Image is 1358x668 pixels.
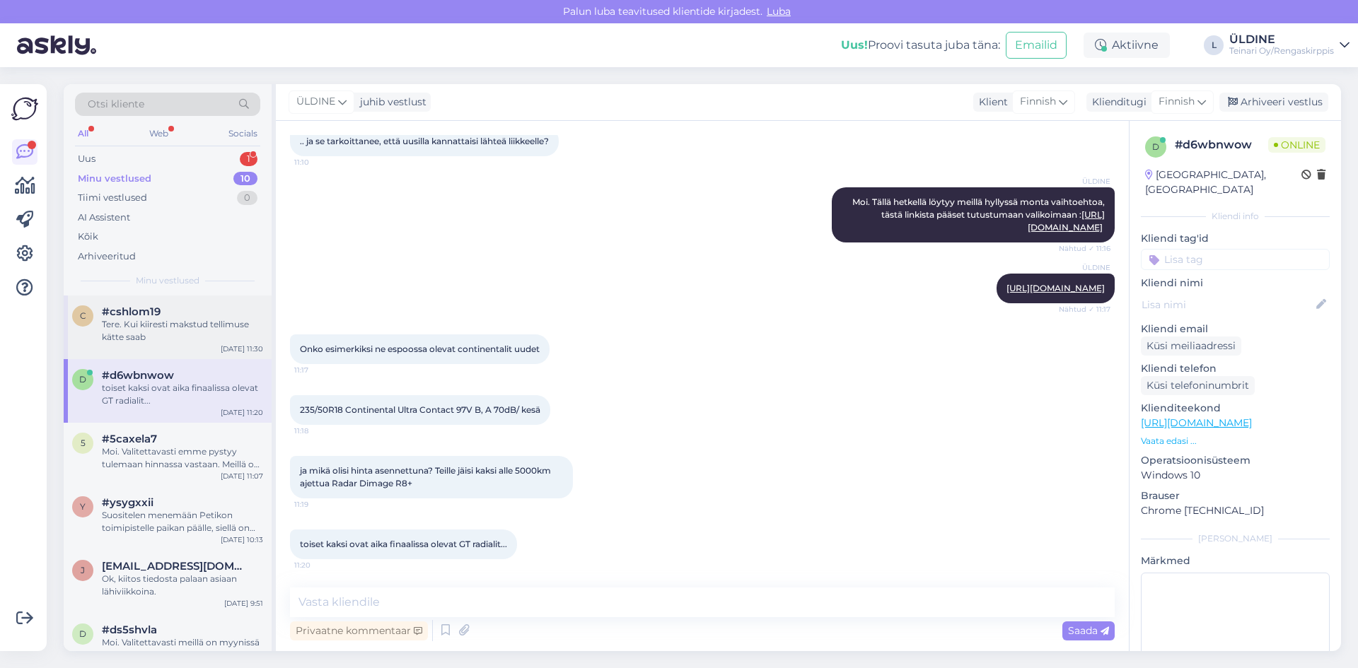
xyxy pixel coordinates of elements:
[1204,35,1224,55] div: L
[300,344,540,354] span: Onko esimerkiksi ne espoossa olevat continentalit uudet
[1141,249,1330,270] input: Lisa tag
[1141,231,1330,246] p: Kliendi tag'id
[224,598,263,609] div: [DATE] 9:51
[1057,262,1110,273] span: ÜLDINE
[1068,624,1109,637] span: Saada
[1141,322,1330,336] p: Kliendi email
[78,230,98,244] div: Kõik
[226,124,260,143] div: Socials
[1229,45,1334,57] div: Teinari Oy/Rengaskirppis
[78,172,151,186] div: Minu vestlused
[1141,416,1252,429] a: [URL][DOMAIN_NAME]
[102,496,153,509] span: #ysygxxii
[1006,283,1105,293] a: [URL][DOMAIN_NAME]
[102,573,263,598] div: Ok, kiitos tiedosta palaan asiaan lähiviikkoina.
[1229,34,1350,57] a: ÜLDINETeinari Oy/Rengaskirppis
[1141,435,1330,447] p: Vaata edasi ...
[1020,94,1056,110] span: Finnish
[300,465,553,488] span: ja mikä olisi hinta asennettuna? Teille jäisi kaksi alle 5000km ajettua Radar Dimage R8+
[75,124,91,143] div: All
[102,369,174,382] span: #d6wbnwow
[1145,168,1301,197] div: [GEOGRAPHIC_DATA], [GEOGRAPHIC_DATA]
[294,157,347,168] span: 11:10
[1084,33,1170,58] div: Aktiivne
[221,407,263,418] div: [DATE] 11:20
[88,97,144,112] span: Otsi kliente
[237,191,257,205] div: 0
[221,344,263,354] div: [DATE] 11:30
[80,310,86,321] span: c
[102,636,263,662] div: Moi. Valitettavasti meillä on myynissä henkilöauton renkaat!
[136,274,199,287] span: Minu vestlused
[102,445,263,471] div: Moi. Valitettavasti emme pystyy tulemaan hinnassa vastaan. Meillä on tällä hetkellä jo hinnat nii...
[1141,376,1255,395] div: Küsi telefoninumbrit
[1141,468,1330,483] p: Windows 10
[1141,453,1330,468] p: Operatsioonisüsteem
[852,197,1107,233] span: Moi. Tällä hetkellä löytyy meillä hyllyssä monta vaihtoehtoa, tästä linkista pääset tutustumaan v...
[102,433,157,445] span: #5caxela7
[1086,95,1147,110] div: Klienditugi
[221,471,263,481] div: [DATE] 11:07
[102,623,157,636] span: #ds5shvla
[79,628,86,639] span: d
[102,305,161,318] span: #cshlom19
[1057,176,1110,187] span: ÜLDINE
[300,136,549,146] span: .. ja se tarkoittanee, että uusilla kannattaisi lähteä liikkeelle?
[1268,137,1325,153] span: Online
[1006,32,1067,59] button: Emailid
[1141,401,1330,416] p: Klienditeekond
[290,621,428,640] div: Privaatne kommentaar
[1141,336,1241,356] div: Küsi meiliaadressi
[233,172,257,186] div: 10
[1152,141,1159,152] span: d
[1159,94,1195,110] span: Finnish
[1141,488,1330,503] p: Brauser
[1057,243,1110,254] span: Nähtud ✓ 11:16
[300,404,540,415] span: 235/50R18 Continental Ultra Contact 97V B, A 70dB/ kesä
[78,191,147,205] div: Tiimi vestlused
[1141,532,1330,545] div: [PERSON_NAME]
[294,426,347,436] span: 11:18
[294,560,347,570] span: 11:20
[240,152,257,166] div: 1
[102,382,263,407] div: toiset kaksi ovat aika finaalissa olevat GT radialit...
[78,250,136,264] div: Arhiveeritud
[80,501,86,512] span: y
[221,534,263,545] div: [DATE] 10:13
[1141,276,1330,291] p: Kliendi nimi
[79,374,86,385] span: d
[102,509,263,534] div: Suositelen menemään Petikon toimipistelle paikan päälle, siellä on henkilö kuka pystyy sanomaan k...
[146,124,171,143] div: Web
[1141,553,1330,568] p: Märkmed
[300,539,507,549] span: toiset kaksi ovat aika finaalissa olevat GT radialit...
[102,560,249,573] span: jouniorava@hotmail.com
[1141,503,1330,518] p: Chrome [TECHNICAL_ID]
[294,365,347,375] span: 11:17
[11,95,38,122] img: Askly Logo
[1142,297,1313,312] input: Lisa nimi
[354,95,426,110] div: juhib vestlust
[1175,136,1268,153] div: # d6wbnwow
[78,152,95,166] div: Uus
[81,565,85,575] span: j
[841,37,1000,54] div: Proovi tasuta juba täna:
[296,94,335,110] span: ÜLDINE
[1141,361,1330,376] p: Kliendi telefon
[1219,93,1328,112] div: Arhiveeri vestlus
[1141,210,1330,223] div: Kliendi info
[1057,304,1110,315] span: Nähtud ✓ 11:17
[81,438,86,448] span: 5
[841,38,868,52] b: Uus!
[78,211,130,225] div: AI Assistent
[762,5,795,18] span: Luba
[1229,34,1334,45] div: ÜLDINE
[102,318,263,344] div: Tere. Kui kiiresti makstud tellimuse kätte saab
[294,499,347,510] span: 11:19
[973,95,1008,110] div: Klient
